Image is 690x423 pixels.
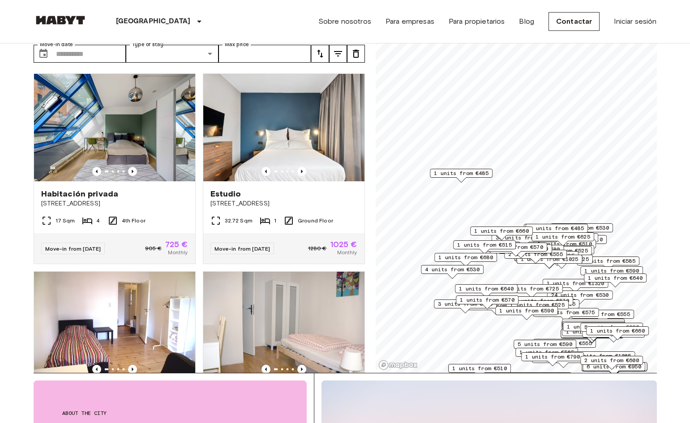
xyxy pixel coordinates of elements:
span: About the city [62,409,278,417]
div: Map marker [448,364,511,378]
span: 905 € [145,244,162,252]
div: Map marker [489,244,552,258]
button: Previous image [128,167,137,176]
span: 24 units from €530 [551,291,609,299]
div: Map marker [584,273,647,287]
a: Iniciar sesión [614,16,656,27]
button: tune [329,45,347,63]
span: 3 units from €530 [438,300,493,308]
span: 1 units from €640 [459,285,514,293]
span: 2 units from €610 [548,235,603,244]
span: 17 Sqm [56,217,75,225]
div: Map marker [536,233,598,247]
span: 39 units from €580 [502,245,560,253]
div: Map marker [495,306,558,320]
span: Estudio [210,188,241,199]
div: Map marker [434,253,497,267]
button: Previous image [128,365,137,374]
span: 1 units from €680 [438,253,493,261]
span: 1 units from €485 [434,169,489,177]
div: Map marker [580,323,643,337]
span: 1 units from €790 [525,353,580,361]
a: Mapbox logo [378,360,418,370]
span: Monthly [337,248,357,256]
label: Move-in date [40,41,73,48]
div: Map marker [580,266,643,280]
div: Map marker [456,295,519,309]
div: Map marker [523,224,589,238]
div: Map marker [504,250,567,264]
div: Map marker [542,279,608,293]
div: Map marker [583,362,645,376]
div: Map marker [577,256,639,270]
div: Map marker [562,321,625,335]
div: Map marker [561,329,623,343]
button: tune [347,45,365,63]
div: Map marker [421,265,484,279]
span: 1 units from €660 [474,227,529,235]
a: Para propietarios [449,16,505,27]
div: Map marker [569,351,635,365]
div: Map marker [514,340,576,354]
div: Map marker [561,320,624,334]
span: 1 units from €565 [519,348,574,356]
div: Map marker [500,284,563,298]
span: 1 units from €515 [457,241,512,249]
div: Map marker [453,240,516,254]
div: Map marker [571,310,634,324]
div: Map marker [506,300,569,314]
span: 1 units from €645 [566,319,621,327]
span: Habitación privada [41,188,119,199]
div: Map marker [510,296,573,310]
button: Previous image [297,365,306,374]
span: [STREET_ADDRESS] [210,199,357,208]
div: Map marker [516,255,582,269]
div: Map marker [533,239,596,253]
img: Marketing picture of unit DE-01-010-002-01HF [34,74,195,181]
span: 1 units from €585 [581,257,635,265]
div: Map marker [563,322,626,336]
span: 1 units from €570 [460,296,514,304]
span: 9 units from €530 [554,224,609,232]
button: Previous image [261,365,270,374]
button: Previous image [261,167,270,176]
span: 2 units from €600 [584,356,639,364]
span: 1 units from €510 [452,364,507,372]
span: 23 units from €575 [537,308,595,316]
div: Map marker [547,291,613,304]
span: Monthly [168,248,188,256]
span: Move-in from [DATE] [45,245,101,252]
span: Ground Floor [298,217,333,225]
div: Map marker [470,226,533,240]
span: 2 units from €555 [575,310,630,318]
label: Max price [225,41,249,48]
div: Map marker [430,169,493,183]
span: 1 units from €485 [529,224,584,232]
span: 5 units from €1085 [573,352,631,360]
div: Map marker [515,348,578,362]
span: Move-in from [DATE] [214,245,270,252]
div: Map marker [516,251,579,265]
div: Map marker [531,245,594,259]
span: 1 units from €525 [510,301,565,309]
span: 2 units from €555 [537,339,592,347]
div: Map marker [434,299,497,313]
span: 1 units from €640 [588,274,643,282]
p: [GEOGRAPHIC_DATA] [116,16,191,27]
a: Para empresas [386,16,434,27]
span: 1 [274,217,276,225]
span: 4 units from €530 [425,265,480,273]
button: Previous image [92,167,101,176]
div: Map marker [529,246,592,260]
div: Map marker [455,284,518,298]
span: 725 € [165,240,188,248]
div: Map marker [580,356,643,370]
div: Map marker [530,255,593,269]
span: 1 units from €1025 [520,255,578,263]
div: Map marker [533,308,599,322]
div: Map marker [586,326,649,340]
span: 1280 € [308,244,327,252]
img: Marketing picture of unit DE-01-029-04M [34,272,195,379]
span: 1 units from €570 [489,243,543,251]
button: Previous image [297,167,306,176]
